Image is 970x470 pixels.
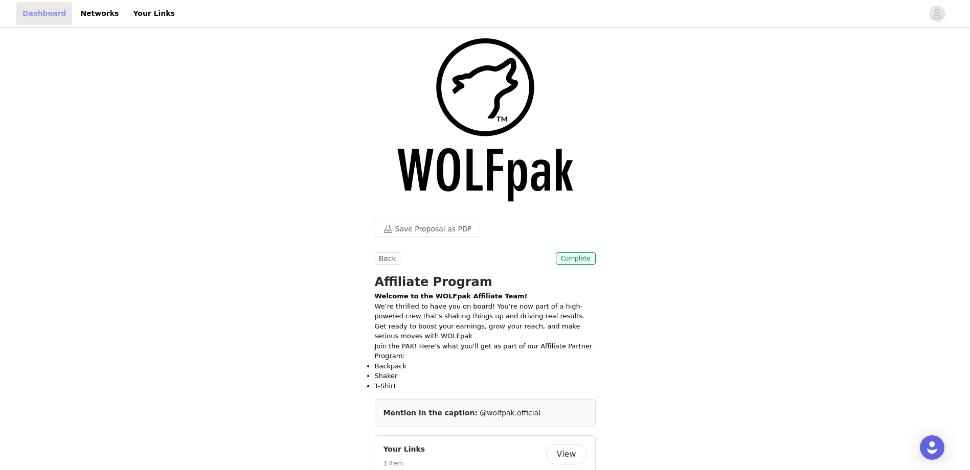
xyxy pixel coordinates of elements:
[375,252,400,265] button: Back
[74,2,125,25] a: Networks
[480,409,540,417] span: @wolfpak.official
[384,409,478,417] span: Mention in the caption:
[375,381,596,391] li: T-Shirt
[384,459,425,468] h5: 1 Item
[556,252,596,265] span: Complete
[546,444,587,464] button: View
[920,435,944,460] div: Open Intercom Messenger
[375,273,596,291] h1: Affiliate Program
[375,361,596,371] li: Backpack
[363,30,608,214] img: campaign image
[375,371,596,381] li: Shaker
[384,444,425,455] h4: Your Links
[375,291,596,341] p: We’re thrilled to have you on board! You’re now part of a high-powered crew that’s shaking things...
[375,341,596,361] p: Join the PAK! Here's what you'll get as part of our Affiliate Partner Program:
[16,2,72,25] a: Dashboard
[375,221,480,237] button: Save Proposal as PDF
[127,2,181,25] a: Your Links
[375,292,528,300] strong: Welcome to the WOLFpak Affiliate Team!
[932,6,942,22] div: avatar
